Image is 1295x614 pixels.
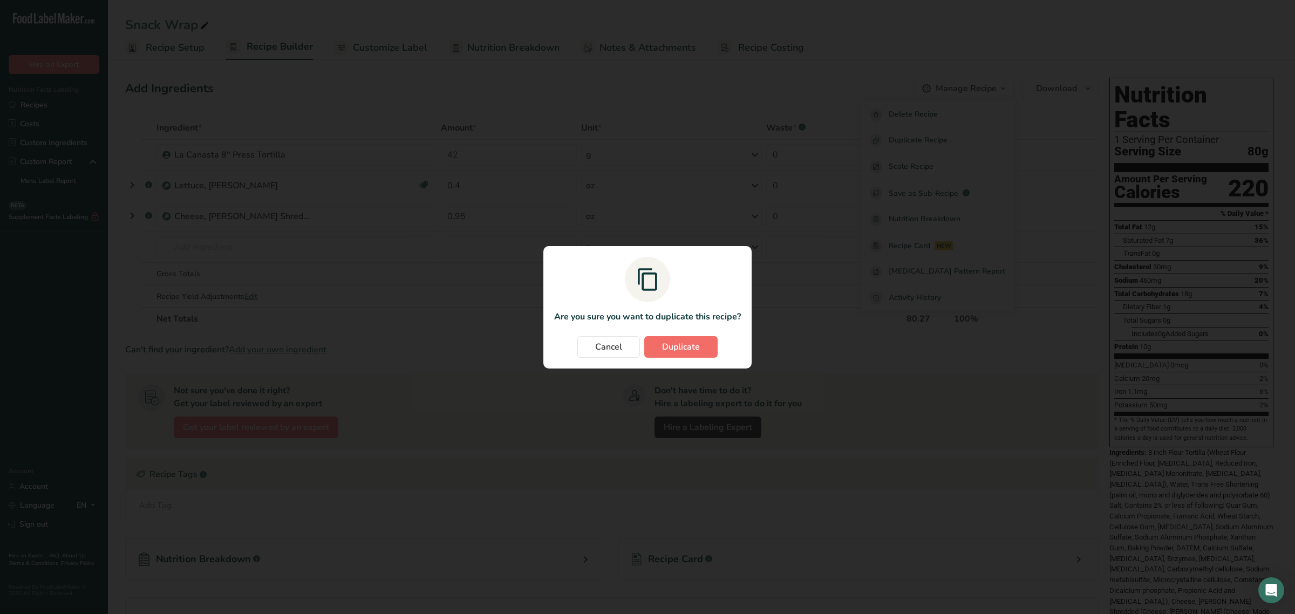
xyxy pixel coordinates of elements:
button: Cancel [577,336,640,358]
p: Are you sure you want to duplicate this recipe? [554,310,741,323]
span: Cancel [595,340,622,353]
div: Open Intercom Messenger [1258,577,1284,603]
span: Duplicate [662,340,700,353]
button: Duplicate [644,336,718,358]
